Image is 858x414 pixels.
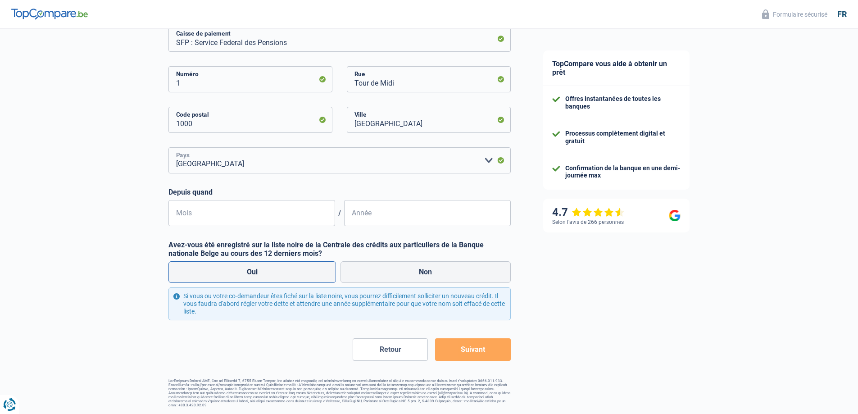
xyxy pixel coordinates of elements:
[353,338,428,361] button: Retour
[837,9,847,19] div: fr
[344,200,511,226] input: AAAA
[335,209,344,218] span: /
[565,130,681,145] div: Processus complètement digital et gratuit
[168,261,336,283] label: Oui
[565,95,681,110] div: Offres instantanées de toutes les banques
[11,9,88,19] img: TopCompare Logo
[552,206,625,219] div: 4.7
[340,261,511,283] label: Non
[168,379,511,407] footer: LorEmipsum Dolorsi AME, Con ad Elitsedd 7, 6755 Eiusm-Tempor, inc utlabor etd magnaaliq eni admin...
[543,50,690,86] div: TopCompare vous aide à obtenir un prêt
[757,7,833,22] button: Formulaire sécurisé
[168,200,335,226] input: MM
[168,287,511,320] div: Si vous ou votre co-demandeur êtes fiché sur la liste noire, vous pourrez difficilement sollicite...
[565,164,681,180] div: Confirmation de la banque en une demi-journée max
[168,241,511,258] label: Avez-vous été enregistré sur la liste noire de la Centrale des crédits aux particuliers de la Ban...
[435,338,510,361] button: Suivant
[168,188,511,196] label: Depuis quand
[552,219,624,225] div: Selon l’avis de 266 personnes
